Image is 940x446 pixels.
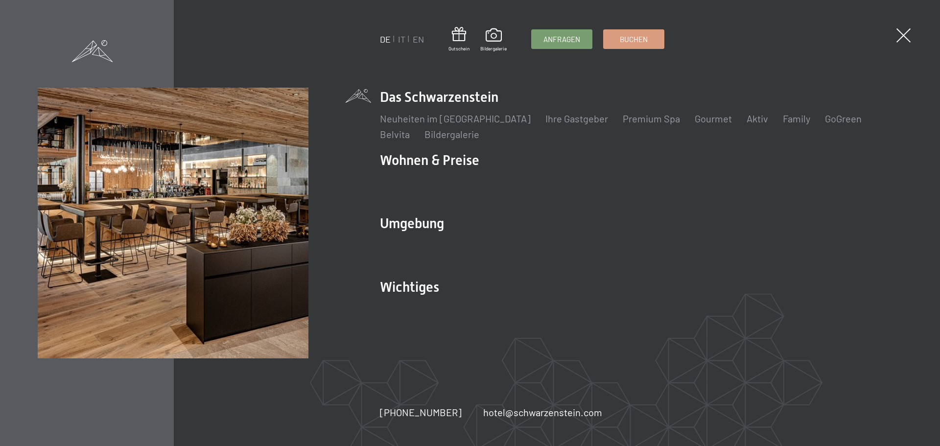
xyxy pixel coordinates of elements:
a: Bildergalerie [424,128,479,140]
span: Buchen [620,34,648,45]
a: Family [783,113,810,124]
img: Wellnesshotel Südtirol SCHWARZENSTEIN - Wellnessurlaub in den Alpen, Wandern und Wellness [38,88,308,358]
a: EN [413,34,424,45]
a: IT [398,34,405,45]
a: Aktiv [747,113,768,124]
a: Ihre Gastgeber [545,113,608,124]
a: [PHONE_NUMBER] [380,405,462,419]
a: Belvita [380,128,410,140]
span: Gutschein [448,45,470,52]
a: Gutschein [448,27,470,52]
a: Neuheiten im [GEOGRAPHIC_DATA] [380,113,531,124]
a: Buchen [604,30,664,48]
a: GoGreen [825,113,862,124]
span: Bildergalerie [480,45,507,52]
a: DE [380,34,391,45]
a: Bildergalerie [480,28,507,52]
span: Anfragen [543,34,580,45]
a: hotel@schwarzenstein.com [483,405,602,419]
a: Gourmet [695,113,732,124]
a: Anfragen [532,30,592,48]
a: Premium Spa [623,113,680,124]
span: [PHONE_NUMBER] [380,406,462,418]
